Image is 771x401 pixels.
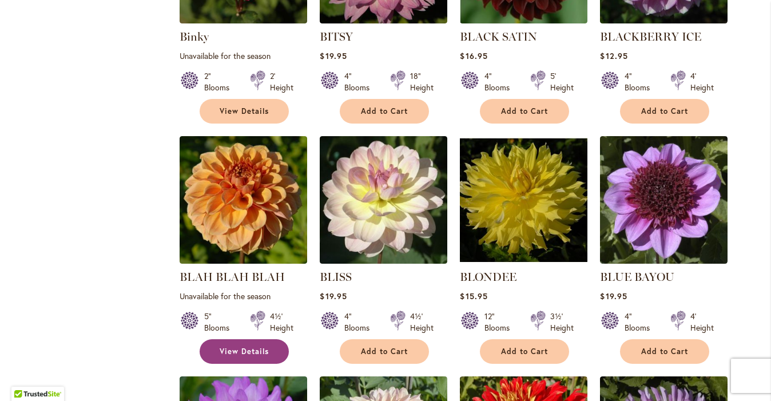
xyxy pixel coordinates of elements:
[460,50,487,61] span: $16.95
[641,347,688,356] span: Add to Cart
[620,99,709,124] button: Add to Cart
[625,311,657,333] div: 4" Blooms
[600,291,627,301] span: $19.95
[180,291,307,301] p: Unavailable for the season
[641,106,688,116] span: Add to Cart
[200,99,289,124] a: View Details
[550,70,574,93] div: 5' Height
[690,311,714,333] div: 4' Height
[480,99,569,124] button: Add to Cart
[180,50,307,61] p: Unavailable for the season
[200,339,289,364] a: View Details
[320,136,447,264] img: BLISS
[220,347,269,356] span: View Details
[320,270,352,284] a: BLISS
[480,339,569,364] button: Add to Cart
[460,255,587,266] a: Blondee
[690,70,714,93] div: 4' Height
[340,99,429,124] button: Add to Cart
[600,255,728,266] a: BLUE BAYOU
[460,291,487,301] span: $15.95
[410,70,434,93] div: 18" Height
[361,347,408,356] span: Add to Cart
[320,291,347,301] span: $19.95
[344,311,376,333] div: 4" Blooms
[204,311,236,333] div: 5" Blooms
[620,339,709,364] button: Add to Cart
[344,70,376,93] div: 4" Blooms
[180,15,307,26] a: Binky
[550,311,574,333] div: 3½' Height
[484,70,516,93] div: 4" Blooms
[600,270,674,284] a: BLUE BAYOU
[270,311,293,333] div: 4½' Height
[600,30,701,43] a: BLACKBERRY ICE
[220,106,269,116] span: View Details
[600,136,728,264] img: BLUE BAYOU
[460,15,587,26] a: BLACK SATIN
[361,106,408,116] span: Add to Cart
[460,136,587,264] img: Blondee
[270,70,293,93] div: 2' Height
[180,255,307,266] a: Blah Blah Blah
[320,50,347,61] span: $19.95
[501,347,548,356] span: Add to Cart
[204,70,236,93] div: 2" Blooms
[625,70,657,93] div: 4" Blooms
[9,360,41,392] iframe: Launch Accessibility Center
[460,270,516,284] a: BLONDEE
[484,311,516,333] div: 12" Blooms
[340,339,429,364] button: Add to Cart
[320,15,447,26] a: BITSY
[460,30,537,43] a: BLACK SATIN
[501,106,548,116] span: Add to Cart
[180,136,307,264] img: Blah Blah Blah
[410,311,434,333] div: 4½' Height
[180,30,209,43] a: Binky
[320,255,447,266] a: BLISS
[600,15,728,26] a: BLACKBERRY ICE
[600,50,627,61] span: $12.95
[320,30,353,43] a: BITSY
[180,270,285,284] a: BLAH BLAH BLAH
